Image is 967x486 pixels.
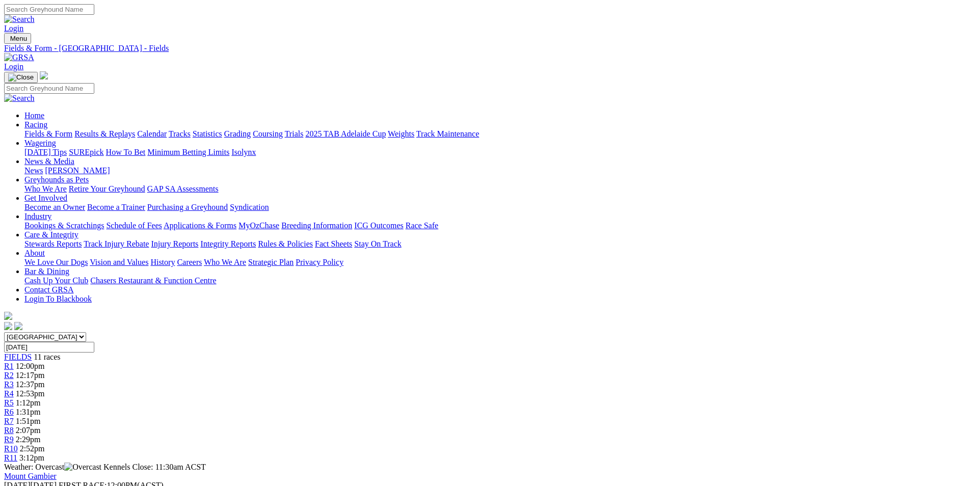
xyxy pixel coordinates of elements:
div: Bar & Dining [24,276,963,285]
a: Trials [284,129,303,138]
span: 11 races [34,353,60,361]
a: How To Bet [106,148,146,156]
a: Weights [388,129,414,138]
a: Login [4,62,23,71]
a: R1 [4,362,14,370]
span: Kennels Close: 11:30am ACST [103,463,206,471]
a: History [150,258,175,266]
input: Search [4,4,94,15]
a: [DATE] Tips [24,148,67,156]
a: Track Maintenance [416,129,479,138]
span: 12:53pm [16,389,45,398]
div: Greyhounds as Pets [24,184,963,194]
a: Who We Are [204,258,246,266]
a: Injury Reports [151,239,198,248]
a: R9 [4,435,14,444]
a: Integrity Reports [200,239,256,248]
a: MyOzChase [239,221,279,230]
a: Industry [24,212,51,221]
img: Close [8,73,34,82]
a: ICG Outcomes [354,221,403,230]
a: Purchasing a Greyhound [147,203,228,211]
a: Syndication [230,203,269,211]
span: R11 [4,453,17,462]
a: Careers [177,258,202,266]
span: 2:52pm [20,444,45,453]
a: Stay On Track [354,239,401,248]
img: Search [4,15,35,24]
a: Track Injury Rebate [84,239,149,248]
a: R5 [4,398,14,407]
a: Strategic Plan [248,258,294,266]
input: Search [4,83,94,94]
a: R3 [4,380,14,389]
button: Toggle navigation [4,33,31,44]
a: Grading [224,129,251,138]
a: Get Involved [24,194,67,202]
a: Tracks [169,129,191,138]
a: 2025 TAB Adelaide Cup [305,129,386,138]
a: Care & Integrity [24,230,79,239]
a: Schedule of Fees [106,221,162,230]
a: Fields & Form - [GEOGRAPHIC_DATA] - Fields [4,44,963,53]
a: Calendar [137,129,167,138]
div: Get Involved [24,203,963,212]
a: Who We Are [24,184,67,193]
a: Race Safe [405,221,438,230]
input: Select date [4,342,94,353]
span: 1:51pm [16,417,41,425]
button: Toggle navigation [4,72,38,83]
a: Login [4,24,23,33]
a: Retire Your Greyhound [69,184,145,193]
a: Bar & Dining [24,267,69,276]
div: Industry [24,221,963,230]
span: 2:29pm [16,435,41,444]
a: Rules & Policies [258,239,313,248]
a: R4 [4,389,14,398]
img: GRSA [4,53,34,62]
div: Care & Integrity [24,239,963,249]
img: Overcast [64,463,101,472]
span: 12:17pm [16,371,45,380]
a: Mount Gambier [4,472,57,480]
a: We Love Our Dogs [24,258,88,266]
a: Wagering [24,139,56,147]
a: R10 [4,444,18,453]
a: News [24,166,43,175]
img: facebook.svg [4,322,12,330]
a: Results & Replays [74,129,135,138]
a: R8 [4,426,14,435]
a: SUREpick [69,148,103,156]
a: About [24,249,45,257]
img: twitter.svg [14,322,22,330]
a: Contact GRSA [24,285,73,294]
a: R2 [4,371,14,380]
a: FIELDS [4,353,32,361]
img: Search [4,94,35,103]
a: Privacy Policy [296,258,344,266]
a: R7 [4,417,14,425]
a: Racing [24,120,47,129]
span: 1:12pm [16,398,41,407]
a: News & Media [24,157,74,166]
a: Coursing [253,129,283,138]
a: GAP SA Assessments [147,184,219,193]
a: Fields & Form [24,129,72,138]
div: Wagering [24,148,963,157]
span: R6 [4,408,14,416]
a: Fact Sheets [315,239,352,248]
a: Become a Trainer [87,203,145,211]
a: Applications & Forms [164,221,237,230]
div: Racing [24,129,963,139]
a: Isolynx [231,148,256,156]
span: 12:37pm [16,380,45,389]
